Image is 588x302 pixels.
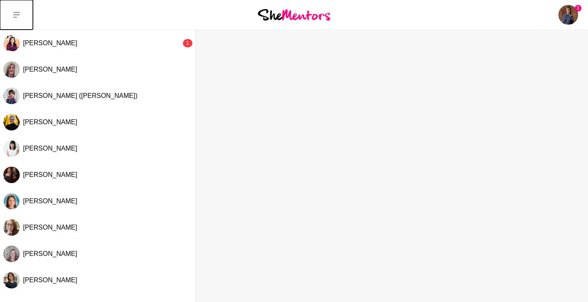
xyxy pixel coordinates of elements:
span: [PERSON_NAME] [23,66,77,73]
img: M [3,272,20,288]
div: Melissa Rodda [3,167,20,183]
span: [PERSON_NAME] [23,250,77,257]
span: [PERSON_NAME] [23,39,77,46]
div: Michelle Nguyen [3,272,20,288]
span: [PERSON_NAME] ([PERSON_NAME]) [23,92,137,99]
div: Hayley Robertson [3,140,20,157]
span: [PERSON_NAME] [23,118,77,125]
img: C [3,219,20,236]
span: [PERSON_NAME] [23,224,77,231]
span: [PERSON_NAME] [23,145,77,152]
div: 1 [183,39,192,47]
img: M [3,167,20,183]
img: She Mentors Logo [258,9,330,20]
a: Cintia Hernandez1 [558,5,578,25]
div: Diana Philip [3,35,20,51]
span: 1 [575,5,581,12]
img: D [3,35,20,51]
span: [PERSON_NAME] [23,197,77,204]
img: L [3,193,20,209]
div: Courtney McCloud [3,219,20,236]
span: [PERSON_NAME] [23,276,77,283]
img: A [3,246,20,262]
div: Kate Smyth [3,61,20,78]
div: Anne-Marije Bussink [3,246,20,262]
span: [PERSON_NAME] [23,171,77,178]
div: Lily Rudolph [3,193,20,209]
img: H [3,140,20,157]
img: K [3,61,20,78]
img: T [3,114,20,130]
div: Jean Jing Yin Sum (Jean) [3,88,20,104]
div: Tam Jones [3,114,20,130]
img: J [3,88,20,104]
img: Cintia Hernandez [558,5,578,25]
